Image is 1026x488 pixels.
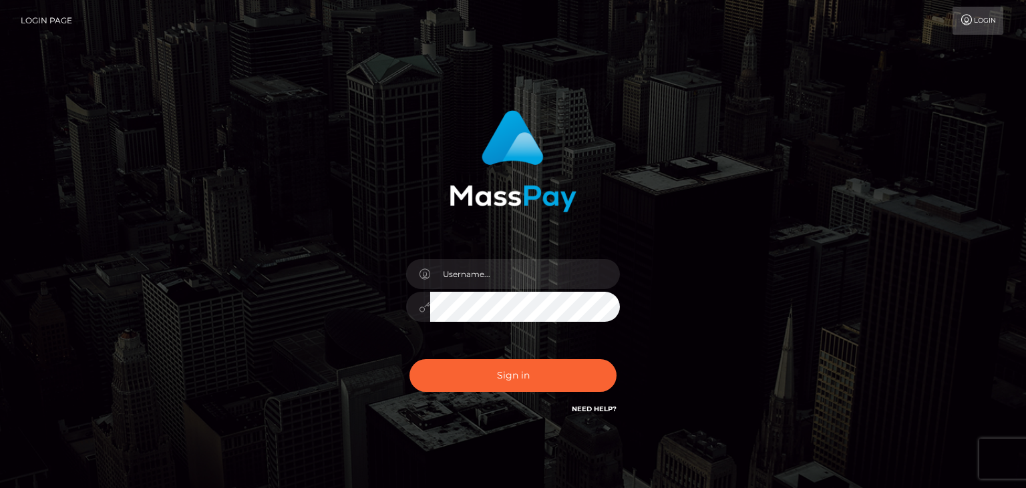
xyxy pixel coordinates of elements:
a: Login Page [21,7,72,35]
a: Login [953,7,1003,35]
input: Username... [430,259,620,289]
button: Sign in [409,359,617,392]
a: Need Help? [572,405,617,413]
img: MassPay Login [450,110,576,212]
